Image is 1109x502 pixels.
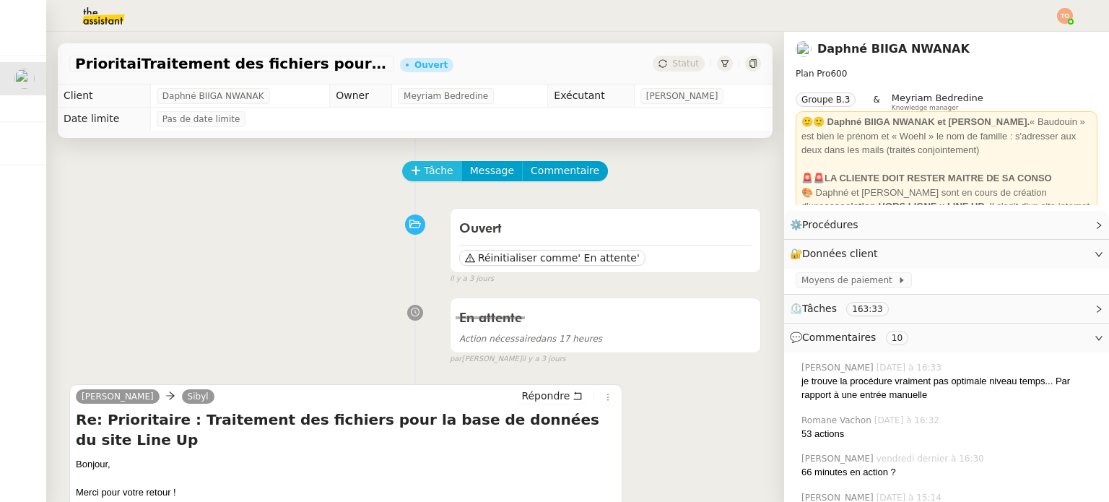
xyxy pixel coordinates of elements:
div: je trouve la procédure vraiment pas optimale niveau temps... Par rapport à une entrée manuelle [801,374,1097,402]
td: Client [58,85,150,108]
div: « Baudouin » est bien le prénom et « Woehl » le nom de famille : s'adresser aux deux dans les mai... [801,115,1092,157]
span: dans 17 heures [459,334,602,344]
span: vendredi dernier à 16:30 [877,452,987,465]
span: Sibyl [188,391,209,402]
span: 🔐 [790,246,884,262]
span: [PERSON_NAME] [801,361,877,374]
span: Réinitialiser comme [478,251,578,265]
strong: 🚨🚨LA CLIENTE DOIT RESTER MAITRE DE SA CONSO [801,173,1052,183]
button: Commentaire [522,161,608,181]
nz-tag: 163:33 [846,302,888,316]
span: En attente [459,312,522,325]
span: Tâches [802,303,837,314]
span: Meyriam Bedredine [404,89,488,103]
span: 💬 [790,332,914,343]
span: par [450,353,462,365]
span: PrioritaiTraitement des fichiers pour la base de données du site Line Up [75,56,388,71]
span: ' En attente' [578,251,639,265]
span: 600 [830,69,847,79]
div: 66 minutes en action ? [801,465,1097,480]
span: il y a 3 jours [450,273,494,285]
div: Bonjour, [76,457,616,472]
td: Owner [330,85,392,108]
span: [PERSON_NAME] [646,89,718,103]
div: Merci pour votre retour ! [76,485,616,500]
div: 🔐Données client [784,240,1109,268]
span: Meyriam Bedredine [892,92,983,103]
div: ⚙️Procédures [784,211,1109,239]
img: svg [1057,8,1073,24]
h4: Re: Prioritaire : Traitement des fichiers pour la base de données du site Line Up [76,410,616,450]
span: Romane Vachon [801,414,874,427]
span: Données client [802,248,878,259]
app-user-label: Knowledge manager [892,92,983,111]
span: [DATE] à 16:33 [877,361,944,374]
div: ⏲️Tâches 163:33 [784,295,1109,323]
span: Tâche [424,163,453,179]
span: Répondre [521,389,570,403]
span: [PERSON_NAME] [801,452,877,465]
small: [PERSON_NAME] [450,353,566,365]
span: Pas de date limite [162,112,240,126]
span: Daphné BIIGA NWANAK [162,89,264,103]
td: Date limite [58,108,150,131]
td: Exécutant [548,85,634,108]
img: users%2FKPVW5uJ7nAf2BaBJPZnFMauzfh73%2Favatar%2FDigitalCollectionThumbnailHandler.jpeg [14,69,35,89]
nz-tag: Groupe B.3 [796,92,856,107]
span: ⚙️ [790,217,865,233]
button: Tâche [402,161,462,181]
span: Ouvert [459,222,502,235]
span: Knowledge manager [892,104,959,112]
div: 💬Commentaires 10 [784,324,1109,352]
span: & [873,92,879,111]
div: Ouvert [414,61,448,69]
span: Commentaire [531,163,599,179]
span: Procédures [802,219,858,230]
button: Message [461,161,523,181]
span: Statut [672,59,699,69]
div: 53 actions [801,427,1097,441]
span: ⏲️ [790,303,900,314]
strong: 🙂🙂 Daphné BIIGA NWANAK et [PERSON_NAME]. [801,116,1030,127]
span: Commentaires [802,332,876,343]
a: Daphné BIIGA NWANAK [817,42,970,56]
span: [DATE] à 16:32 [874,414,942,427]
span: il y a 3 jours [522,353,566,365]
span: Plan Pro [796,69,830,79]
span: Action nécessaire [459,334,536,344]
span: Moyens de paiement [801,273,897,287]
span: Message [470,163,514,179]
img: users%2FKPVW5uJ7nAf2BaBJPZnFMauzfh73%2Favatar%2FDigitalCollectionThumbnailHandler.jpeg [796,41,812,57]
a: [PERSON_NAME] [76,390,160,403]
button: Réinitialiser comme' En attente' [459,250,645,266]
button: Répondre [516,388,588,404]
div: 🎨 Daphné et [PERSON_NAME] sont en cours de création d'une . Il s'agit d'un site internet qui va v... [801,186,1092,242]
strong: association HORS LIGNE x LINE UP [824,201,984,212]
nz-tag: 10 [886,331,908,345]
